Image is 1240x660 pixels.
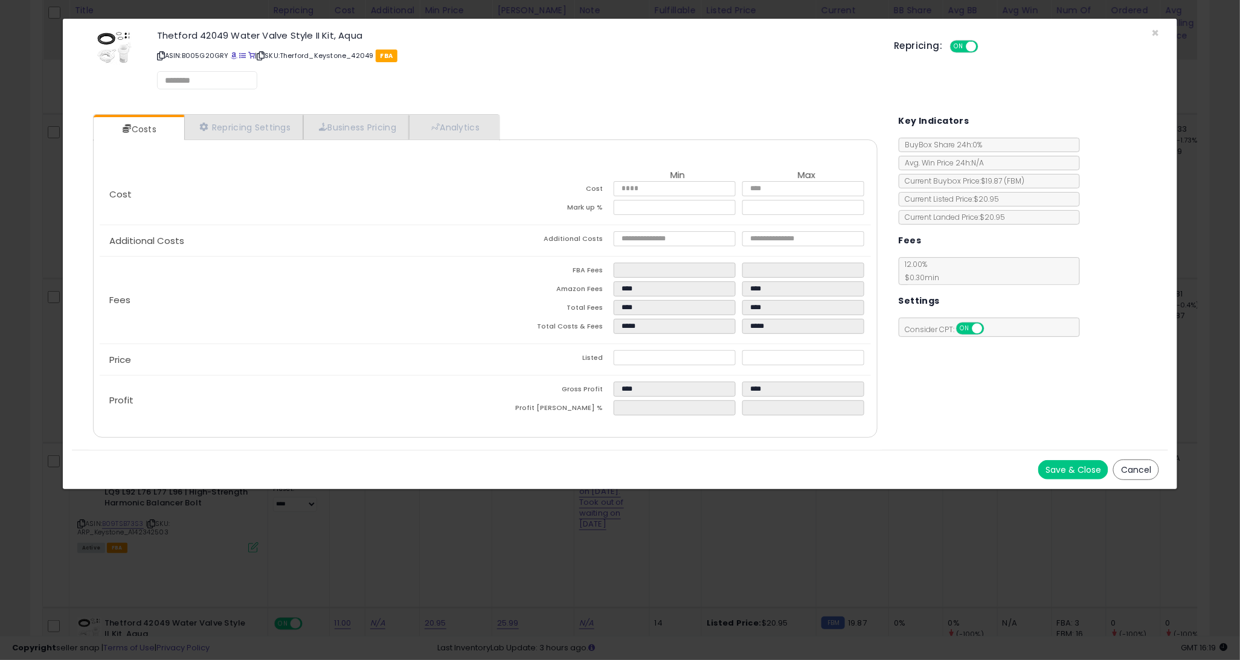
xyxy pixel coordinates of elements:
span: $0.30 min [899,272,940,283]
th: Max [742,170,871,181]
span: ON [951,42,966,52]
a: Your listing only [248,51,255,60]
p: Price [100,355,486,365]
button: Cancel [1113,460,1159,480]
h5: Fees [899,233,922,248]
td: Total Costs & Fees [485,319,614,338]
h5: Settings [899,293,940,309]
td: FBA Fees [485,263,614,281]
span: Current Listed Price: $20.95 [899,194,1000,204]
span: Current Buybox Price: [899,176,1025,186]
span: ( FBM ) [1004,176,1025,186]
a: Costs [94,117,183,141]
span: $19.87 [981,176,1025,186]
p: ASIN: B005G20GRY | SKU: Therford_Keystone_42049 [157,46,876,65]
h5: Repricing: [894,41,942,51]
td: Cost [485,181,614,200]
h5: Key Indicators [899,114,969,129]
span: Consider CPT: [899,324,1000,335]
span: FBA [376,50,398,62]
span: BuyBox Share 24h: 0% [899,139,983,150]
p: Cost [100,190,486,199]
span: Avg. Win Price 24h: N/A [899,158,985,168]
th: Min [614,170,742,181]
td: Total Fees [485,300,614,319]
span: × [1151,24,1159,42]
span: OFF [982,324,1001,334]
a: All offer listings [239,51,246,60]
td: Gross Profit [485,382,614,400]
td: Additional Costs [485,231,614,250]
h3: Thetford 42049 Water Valve Style II Kit, Aqua [157,31,876,40]
p: Profit [100,396,486,405]
span: ON [957,324,972,334]
span: Current Landed Price: $20.95 [899,212,1006,222]
a: Business Pricing [303,115,409,139]
td: Listed [485,350,614,369]
span: OFF [976,42,995,52]
p: Fees [100,295,486,305]
td: Profit [PERSON_NAME] % [485,400,614,419]
p: Additional Costs [100,236,486,246]
a: Repricing Settings [184,115,304,139]
img: 31UEAbBWP9L._SL60_.jpg [96,31,132,65]
a: Analytics [409,115,498,139]
button: Save & Close [1038,460,1108,479]
td: Mark up % [485,200,614,219]
span: 12.00 % [899,259,940,283]
a: BuyBox page [231,51,237,60]
td: Amazon Fees [485,281,614,300]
